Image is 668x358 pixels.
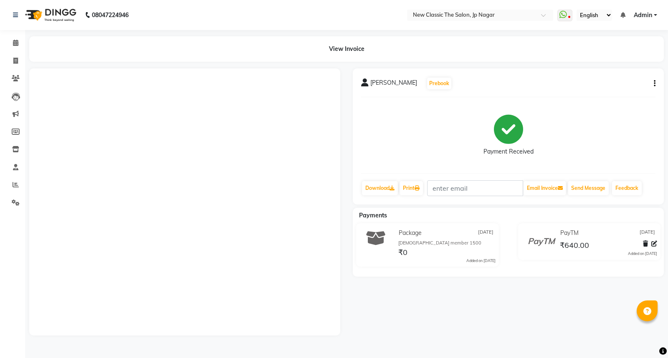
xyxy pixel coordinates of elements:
span: Admin [634,11,652,20]
span: Payments [359,212,387,219]
b: 08047224946 [92,3,129,27]
div: Payment Received [483,147,534,156]
div: View Invoice [29,36,664,62]
a: Feedback [612,181,642,195]
span: ₹0 [398,247,407,259]
span: [DATE] [640,229,655,237]
span: Package [399,229,422,237]
div: Added on [DATE] [466,258,496,264]
span: [DATE] [478,229,493,237]
input: enter email [427,180,523,196]
button: Prebook [427,78,451,89]
a: Download [362,181,398,195]
iframe: chat widget [633,325,660,350]
div: [DEMOGRAPHIC_DATA] member 1500 [398,240,496,247]
button: Email Invoice [524,181,566,195]
button: Send Message [568,181,609,195]
div: Added on [DATE] [628,251,657,257]
a: Print [400,181,423,195]
span: ₹640.00 [560,240,589,252]
span: PayTM [560,229,579,237]
img: logo [21,3,78,27]
span: [PERSON_NAME] [370,78,417,90]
